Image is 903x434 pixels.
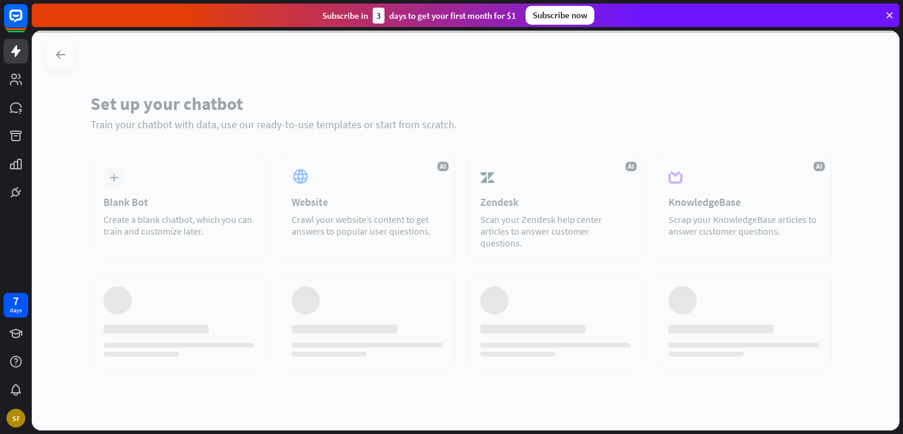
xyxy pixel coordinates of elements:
div: SF [6,409,25,428]
div: 3 [373,8,384,24]
a: 7 days [4,293,28,318]
div: 7 [13,296,19,306]
div: Subscribe in days to get your first month for $1 [322,8,516,24]
div: Subscribe now [526,6,594,25]
div: days [10,306,22,315]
